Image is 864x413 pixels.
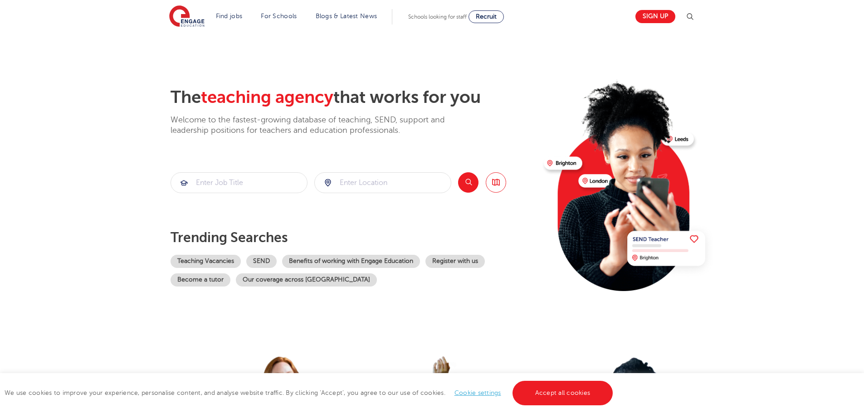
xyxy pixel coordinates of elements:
[261,13,297,19] a: For Schools
[316,13,377,19] a: Blogs & Latest News
[315,173,451,193] input: Submit
[476,13,497,20] span: Recruit
[171,87,537,108] h2: The that works for you
[513,381,613,405] a: Accept all cookies
[171,173,307,193] input: Submit
[216,13,243,19] a: Find jobs
[171,172,308,193] div: Submit
[454,389,501,396] a: Cookie settings
[408,14,467,20] span: Schools looking for staff
[201,87,333,107] span: teaching agency
[171,229,537,246] p: Trending searches
[171,273,230,287] a: Become a tutor
[169,5,205,28] img: Engage Education
[635,10,675,23] a: Sign up
[171,255,241,268] a: Teaching Vacancies
[246,255,277,268] a: SEND
[171,115,470,136] p: Welcome to the fastest-growing database of teaching, SEND, support and leadership positions for t...
[469,10,504,23] a: Recruit
[282,255,420,268] a: Benefits of working with Engage Education
[458,172,478,193] button: Search
[314,172,451,193] div: Submit
[5,389,615,396] span: We use cookies to improve your experience, personalise content, and analyse website traffic. By c...
[425,255,485,268] a: Register with us
[236,273,377,287] a: Our coverage across [GEOGRAPHIC_DATA]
